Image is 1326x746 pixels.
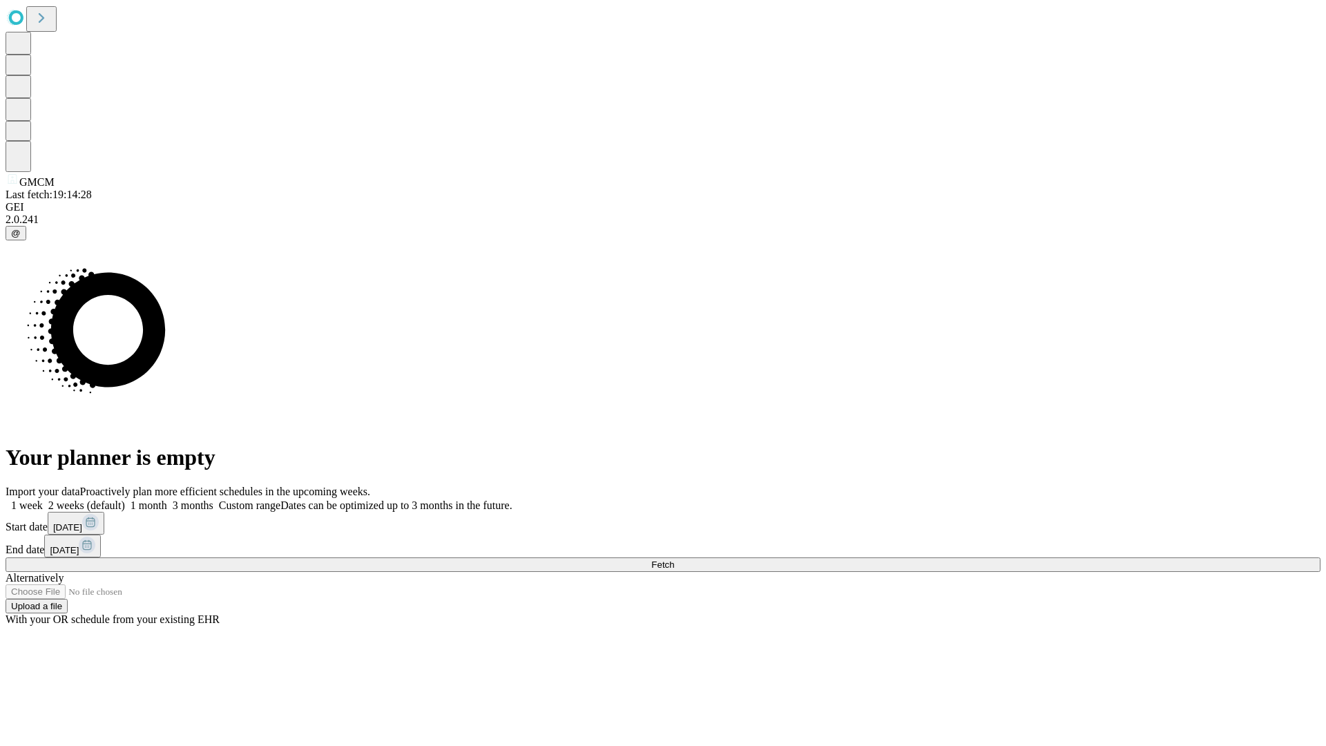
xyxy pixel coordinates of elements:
[6,445,1320,470] h1: Your planner is empty
[6,613,220,625] span: With your OR schedule from your existing EHR
[219,499,280,511] span: Custom range
[173,499,213,511] span: 3 months
[280,499,512,511] span: Dates can be optimized up to 3 months in the future.
[6,535,1320,557] div: End date
[19,176,55,188] span: GMCM
[48,512,104,535] button: [DATE]
[80,486,370,497] span: Proactively plan more efficient schedules in the upcoming weeks.
[53,522,82,533] span: [DATE]
[6,189,92,200] span: Last fetch: 19:14:28
[6,486,80,497] span: Import your data
[6,213,1320,226] div: 2.0.241
[6,557,1320,572] button: Fetch
[48,499,125,511] span: 2 weeks (default)
[6,572,64,584] span: Alternatively
[6,599,68,613] button: Upload a file
[651,559,674,570] span: Fetch
[11,228,21,238] span: @
[50,545,79,555] span: [DATE]
[131,499,167,511] span: 1 month
[6,226,26,240] button: @
[6,201,1320,213] div: GEI
[44,535,101,557] button: [DATE]
[11,499,43,511] span: 1 week
[6,512,1320,535] div: Start date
